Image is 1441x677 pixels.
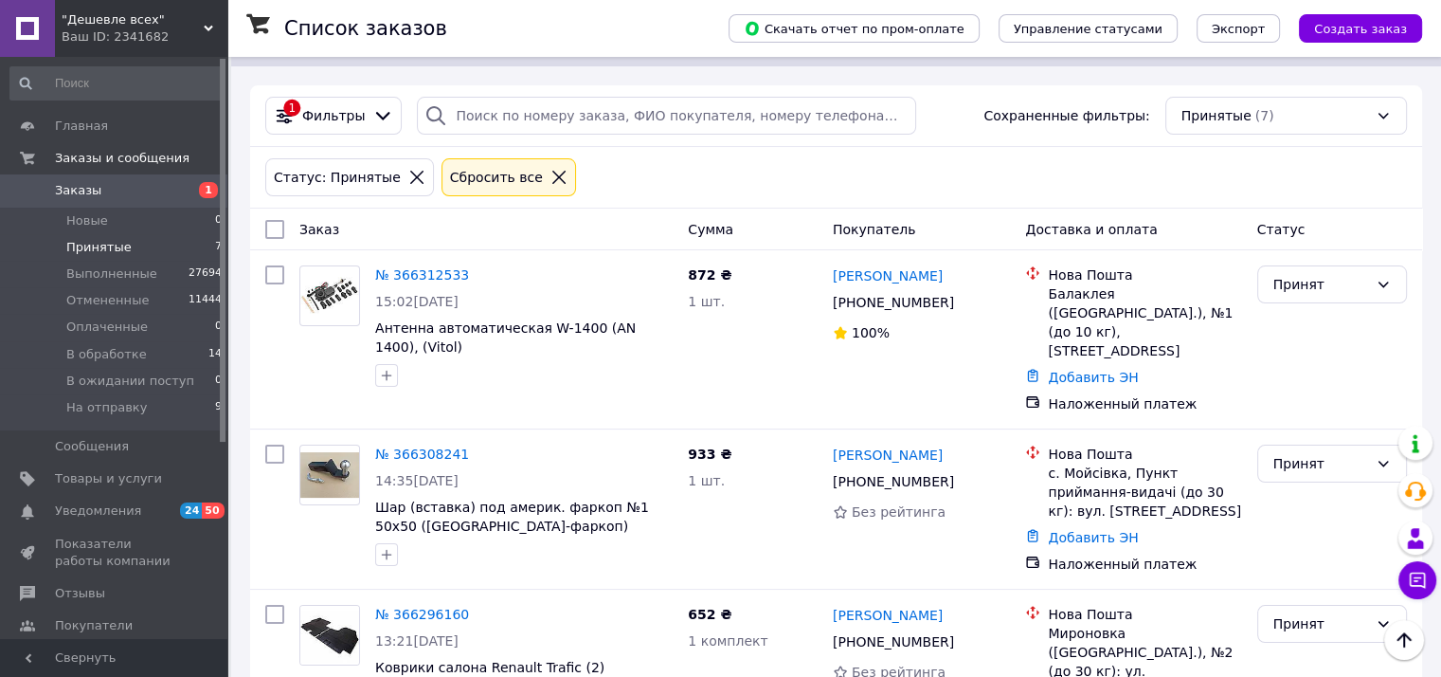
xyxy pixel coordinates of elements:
span: Сообщения [55,438,129,455]
span: 9 [215,399,222,416]
div: Наложенный платеж [1048,394,1241,413]
span: 652 ₴ [688,607,731,622]
span: 933 ₴ [688,447,731,462]
span: 1 шт. [688,294,725,309]
input: Поиск [9,66,224,101]
span: 24 [180,503,202,519]
button: Создать заказ [1299,14,1422,43]
span: Покупатели [55,617,133,634]
span: Фильтры [302,106,365,125]
span: 50 [202,503,224,519]
input: Поиск по номеру заказа, ФИО покупателя, номеру телефона, Email, номеру накладной [417,97,916,135]
div: Нова Пошта [1048,265,1241,284]
span: Выполненные [66,265,157,283]
span: Принятые [1181,106,1252,125]
div: Ваш ID: 2341682 [62,28,227,46]
span: Сумма [688,222,733,237]
a: Фото товару [299,605,360,666]
span: В ожидании поступ [66,373,194,390]
span: 100% [852,325,890,340]
span: Создать заказ [1314,22,1407,36]
a: Фото товару [299,265,360,326]
a: Добавить ЭН [1048,370,1138,385]
span: Заказы и сообщения [55,150,189,167]
span: Показатели работы компании [55,536,175,570]
button: Наверх [1384,620,1424,660]
button: Управление статусами [999,14,1178,43]
a: Антенна автоматическая W-1400 (AN 1400), (Vitol) [375,320,636,355]
div: Принят [1273,613,1368,634]
span: Заказ [299,222,339,237]
span: 0 [215,373,222,390]
img: Фото товару [300,606,359,665]
button: Скачать отчет по пром-оплате [729,14,980,43]
span: Покупатель [833,222,916,237]
a: Фото товару [299,445,360,505]
div: Наложенный платеж [1048,555,1241,574]
span: "Дешевле всех" [62,11,204,28]
a: Добавить ЭН [1048,530,1138,545]
span: Скачать отчет по пром-оплате [744,20,964,37]
a: Шар (вставка) под америк. фаркоп №1 50х50 ([GEOGRAPHIC_DATA]-фаркоп) [375,500,649,534]
div: Нова Пошта [1048,445,1241,464]
span: [PHONE_NUMBER] [833,474,954,489]
span: 0 [215,319,222,336]
span: Заказы [55,182,101,199]
span: Товары и услуги [55,470,162,487]
div: Принят [1273,274,1368,295]
span: 1 [199,182,218,198]
span: Уведомления [55,503,141,520]
span: Отзывы [55,585,105,602]
span: Доставка и оплата [1025,222,1157,237]
span: 15:02[DATE] [375,294,459,309]
span: 14:35[DATE] [375,473,459,488]
button: Чат с покупателем [1398,561,1436,599]
span: 14 [208,346,222,363]
span: Без рейтинга [852,504,946,520]
span: В обработке [66,346,147,363]
span: [PHONE_NUMBER] [833,295,954,310]
div: Сбросить все [446,167,547,188]
a: [PERSON_NAME] [833,266,943,285]
h1: Список заказов [284,17,447,40]
span: 0 [215,212,222,229]
img: Фото товару [300,452,359,498]
a: Создать заказ [1280,20,1422,35]
div: Статус: Принятые [270,167,405,188]
span: Новые [66,212,108,229]
a: [PERSON_NAME] [833,446,943,465]
span: 27694 [189,265,222,283]
span: (7) [1255,108,1274,123]
span: 7 [215,239,222,256]
span: 1 комплект [688,633,767,649]
span: Главная [55,118,108,135]
span: Статус [1257,222,1306,237]
span: 872 ₴ [688,267,731,283]
a: [PERSON_NAME] [833,606,943,625]
button: Экспорт [1197,14,1280,43]
span: 13:21[DATE] [375,633,459,649]
a: № 366312533 [375,267,469,283]
span: Отмененные [66,292,149,309]
div: Нова Пошта [1048,605,1241,624]
span: 1 шт. [688,473,725,488]
span: Сохраненные фильтры: [983,106,1149,125]
div: Принят [1273,453,1368,474]
a: № 366308241 [375,447,469,462]
span: На отправку [66,399,147,416]
a: № 366296160 [375,607,469,622]
span: Принятые [66,239,132,256]
span: 11444 [189,292,222,309]
img: Фото товару [300,277,359,316]
div: Балаклея ([GEOGRAPHIC_DATA].), №1 (до 10 кг), [STREET_ADDRESS] [1048,284,1241,360]
span: [PHONE_NUMBER] [833,634,954,650]
span: Управление статусами [1014,22,1162,36]
div: с. Мойсівка, Пункт приймання-видачі (до 30 кг): вул. [STREET_ADDRESS] [1048,464,1241,521]
span: Экспорт [1212,22,1265,36]
span: Оплаченные [66,319,148,336]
